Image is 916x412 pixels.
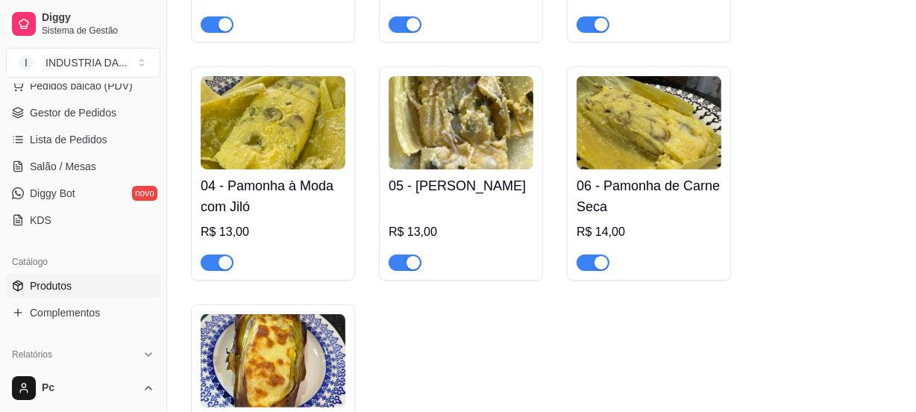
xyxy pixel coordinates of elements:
div: R$ 14,00 [577,223,721,241]
button: Select a team [6,48,160,78]
span: Pedidos balcão (PDV) [30,78,133,93]
span: Pc [42,381,137,395]
div: R$ 13,00 [389,223,533,241]
span: Lista de Pedidos [30,132,107,147]
span: Sistema de Gestão [42,25,154,37]
span: Gestor de Pedidos [30,105,116,120]
a: Produtos [6,274,160,298]
h4: 06 - Pamonha de Carne Seca [577,175,721,217]
span: I [19,55,34,70]
a: Gestor de Pedidos [6,101,160,125]
span: Diggy [42,11,154,25]
a: Diggy Botnovo [6,181,160,205]
div: R$ 13,00 [201,223,345,241]
div: INDUSTRIA DA ... [46,55,128,70]
span: Complementos [30,305,100,320]
h4: 05 - [PERSON_NAME] [389,175,533,196]
img: product-image [201,76,345,169]
a: Salão / Mesas [6,154,160,178]
a: DiggySistema de Gestão [6,6,160,42]
a: Complementos [6,301,160,325]
span: Diggy Bot [30,186,75,201]
span: Salão / Mesas [30,159,96,174]
a: KDS [6,208,160,232]
button: Pedidos balcão (PDV) [6,74,160,98]
span: Relatórios [12,349,52,360]
span: Produtos [30,278,72,293]
img: product-image [389,76,533,169]
h4: 04 - Pamonha à Moda com Jiló [201,175,345,217]
img: product-image [577,76,721,169]
div: Catálogo [6,250,160,274]
img: product-image [201,314,345,408]
a: Lista de Pedidos [6,128,160,152]
span: KDS [30,213,51,228]
button: Pc [6,370,160,406]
